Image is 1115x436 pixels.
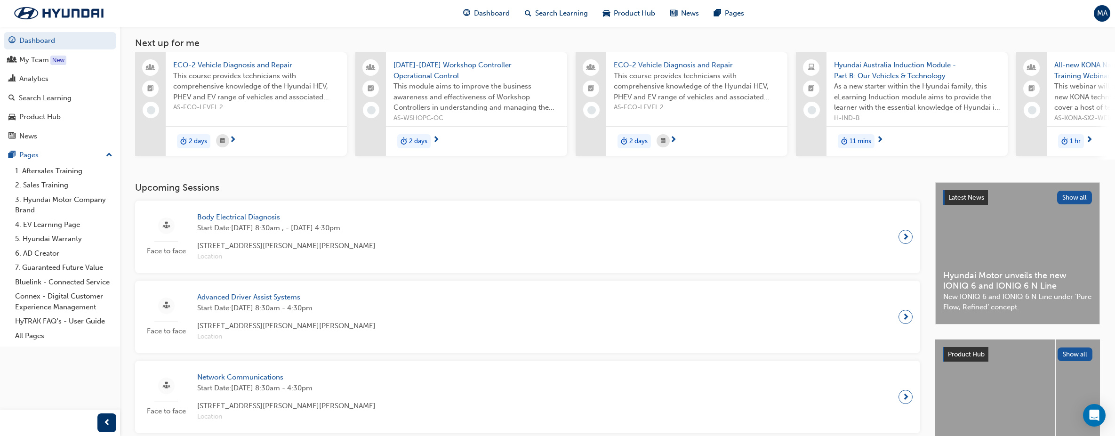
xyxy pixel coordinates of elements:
span: booktick-icon [588,83,594,95]
button: Show all [1058,347,1093,361]
span: [STREET_ADDRESS][PERSON_NAME][PERSON_NAME] [197,321,376,331]
span: Advanced Driver Assist Systems [197,292,376,303]
span: calendar-icon [661,135,666,147]
span: H-IND-B [834,113,1000,124]
div: Tooltip anchor [50,56,66,65]
span: ECO-2 Vehicle Diagnosis and Repair [614,60,780,71]
a: Face to faceBody Electrical DiagnosisStart Date:[DATE] 8:30am , - [DATE] 4:30pm[STREET_ADDRESS][P... [143,208,913,266]
a: Face to faceNetwork CommunicationsStart Date:[DATE] 8:30am - 4:30pm[STREET_ADDRESS][PERSON_NAME][... [143,368,913,426]
span: MA [1097,8,1107,19]
span: Face to face [143,326,190,337]
span: news-icon [8,132,16,141]
span: booktick-icon [808,83,815,95]
span: pages-icon [8,151,16,160]
a: Latest NewsShow all [943,190,1092,205]
span: guage-icon [8,37,16,45]
a: Face to faceAdvanced Driver Assist SystemsStart Date:[DATE] 8:30am - 4:30pm[STREET_ADDRESS][PERSO... [143,288,913,346]
span: 2 days [409,136,427,147]
span: ECO-2 Vehicle Diagnosis and Repair [173,60,339,71]
span: people-icon [147,62,154,74]
span: chart-icon [8,75,16,83]
span: booktick-icon [1028,83,1035,95]
a: car-iconProduct Hub [595,4,663,23]
span: Start Date: [DATE] 8:30am - 4:30pm [197,383,376,394]
a: All Pages [11,329,116,343]
button: MA [1094,5,1110,22]
span: booktick-icon [368,83,374,95]
span: [STREET_ADDRESS][PERSON_NAME][PERSON_NAME] [197,241,376,251]
span: Start Date: [DATE] 8:30am - 4:30pm [197,303,376,314]
button: Pages [4,146,116,164]
span: car-icon [8,113,16,121]
span: next-icon [229,136,236,145]
span: Hyundai Australia Induction Module - Part B: Our Vehicles & Technology [834,60,1000,81]
button: Show all [1057,191,1092,204]
span: As a new starter within the Hyundai family, this eLearning Induction module aims to provide the l... [834,81,1000,113]
a: Search Learning [4,89,116,107]
span: news-icon [670,8,677,19]
span: This module aims to improve the business awareness and effectiveness of Workshop Controllers in u... [393,81,560,113]
span: 1 hr [1070,136,1081,147]
span: Location [197,251,376,262]
span: sessionType_FACE_TO_FACE-icon [163,300,170,312]
a: ECO-2 Vehicle Diagnosis and RepairThis course provides technicians with comprehensive knowledge o... [135,52,347,156]
a: [DATE]-[DATE] Workshop Controller Operational ControlThis module aims to improve the business awa... [355,52,567,156]
a: search-iconSearch Learning [517,4,595,23]
span: search-icon [525,8,531,19]
div: Pages [19,150,39,161]
a: ECO-2 Vehicle Diagnosis and RepairThis course provides technicians with comprehensive knowledge o... [576,52,787,156]
span: next-icon [433,136,440,145]
span: booktick-icon [147,83,154,95]
span: duration-icon [621,135,627,147]
a: Hyundai Australia Induction Module - Part B: Our Vehicles & TechnologyAs a new starter within the... [796,52,1008,156]
span: next-icon [670,136,677,145]
span: New IONIQ 6 and IONIQ 6 N Line under ‘Pure Flow, Refined’ concept. [943,291,1092,313]
a: 5. Hyundai Warranty [11,232,116,246]
a: 6. AD Creator [11,246,116,261]
div: Search Learning [19,93,72,104]
a: My Team [4,51,116,69]
span: This course provides technicians with comprehensive knowledge of the Hyundai HEV, PHEV and EV ran... [173,71,339,103]
span: next-icon [876,136,883,145]
span: search-icon [8,94,15,103]
span: 11 mins [850,136,871,147]
span: Network Communications [197,372,376,383]
span: learningRecordVerb_NONE-icon [808,106,816,114]
span: next-icon [1086,136,1093,145]
span: AS-WSHOPC-OC [393,113,560,124]
span: up-icon [106,149,112,161]
span: duration-icon [401,135,407,147]
a: Connex - Digital Customer Experience Management [11,289,116,314]
span: Location [197,412,376,422]
a: News [4,128,116,145]
span: learningRecordVerb_NONE-icon [147,106,155,114]
div: My Team [19,55,49,65]
span: AS-ECO-LEVEL 2 [614,102,780,113]
button: DashboardMy TeamAnalyticsSearch LearningProduct HubNews [4,30,116,146]
span: News [681,8,699,19]
a: 3. Hyundai Motor Company Brand [11,193,116,218]
a: 7. Guaranteed Future Value [11,260,116,275]
span: duration-icon [841,135,848,147]
a: Trak [5,3,113,23]
span: sessionType_FACE_TO_FACE-icon [163,380,170,392]
span: learningRecordVerb_NONE-icon [587,106,596,114]
a: HyTRAK FAQ's - User Guide [11,314,116,329]
span: Hyundai Motor unveils the new IONIQ 6 and IONIQ 6 N Line [943,270,1092,291]
span: next-icon [902,310,909,323]
span: 2 days [189,136,207,147]
span: Face to face [143,406,190,417]
span: [DATE]-[DATE] Workshop Controller Operational Control [393,60,560,81]
span: [STREET_ADDRESS][PERSON_NAME][PERSON_NAME] [197,401,376,412]
a: 1. Aftersales Training [11,164,116,178]
span: Product Hub [948,350,985,358]
span: This course provides technicians with comprehensive knowledge of the Hyundai HEV, PHEV and EV ran... [614,71,780,103]
a: Analytics [4,70,116,88]
h3: Upcoming Sessions [135,182,920,193]
span: Face to face [143,246,190,257]
a: Dashboard [4,32,116,49]
span: people-icon [588,62,594,74]
a: pages-iconPages [706,4,752,23]
span: calendar-icon [220,135,225,147]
